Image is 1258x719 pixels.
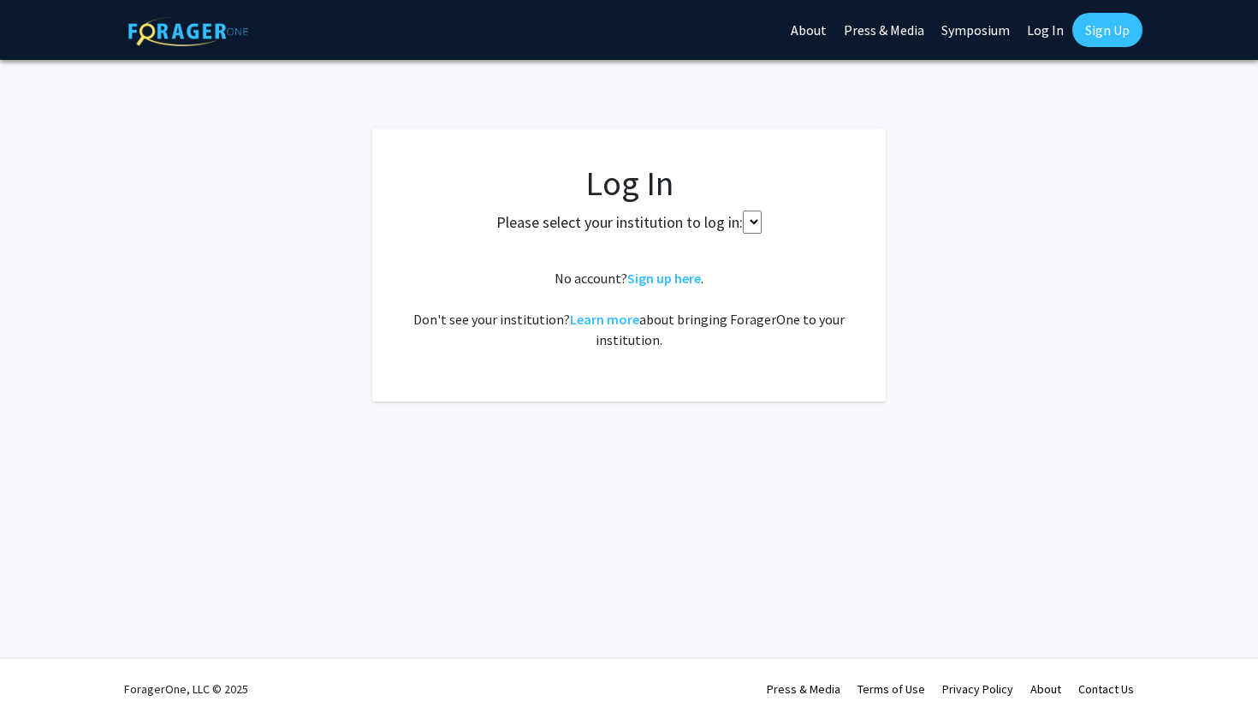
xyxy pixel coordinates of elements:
[627,270,701,287] a: Sign up here
[1030,681,1061,697] a: About
[128,16,248,46] img: ForagerOne Logo
[406,268,852,350] div: No account? . Don't see your institution? about bringing ForagerOne to your institution.
[124,659,248,719] div: ForagerOne, LLC © 2025
[496,211,743,234] label: Please select your institution to log in:
[857,681,925,697] a: Terms of Use
[942,681,1013,697] a: Privacy Policy
[767,681,840,697] a: Press & Media
[570,311,639,328] a: Learn more about bringing ForagerOne to your institution
[1072,13,1142,47] a: Sign Up
[1078,681,1134,697] a: Contact Us
[406,163,852,204] h1: Log In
